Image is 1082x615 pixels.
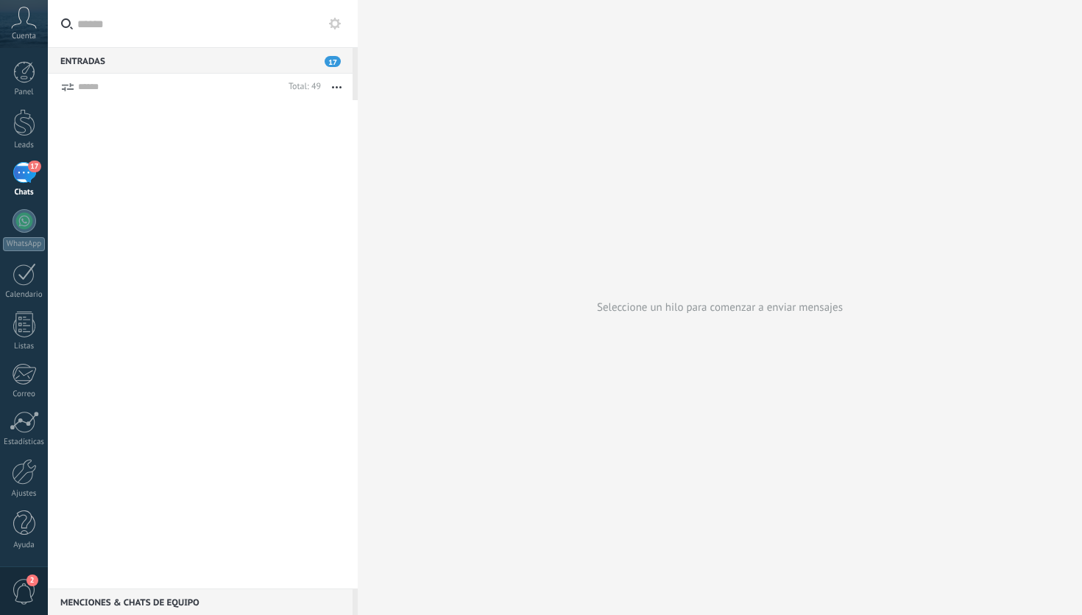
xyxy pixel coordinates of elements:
div: Ajustes [3,489,46,499]
div: Menciones & Chats de equipo [48,588,353,615]
span: 2 [26,574,38,586]
div: Leads [3,141,46,150]
div: Estadísticas [3,437,46,447]
div: Correo [3,390,46,399]
div: Entradas [48,47,353,74]
span: 17 [28,161,40,172]
div: WhatsApp [3,237,45,251]
div: Calendario [3,290,46,300]
span: Cuenta [12,32,36,41]
div: Listas [3,342,46,351]
div: Chats [3,188,46,197]
div: Panel [3,88,46,97]
div: Ayuda [3,541,46,550]
div: Total: 49 [283,80,321,94]
span: 17 [325,56,341,67]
